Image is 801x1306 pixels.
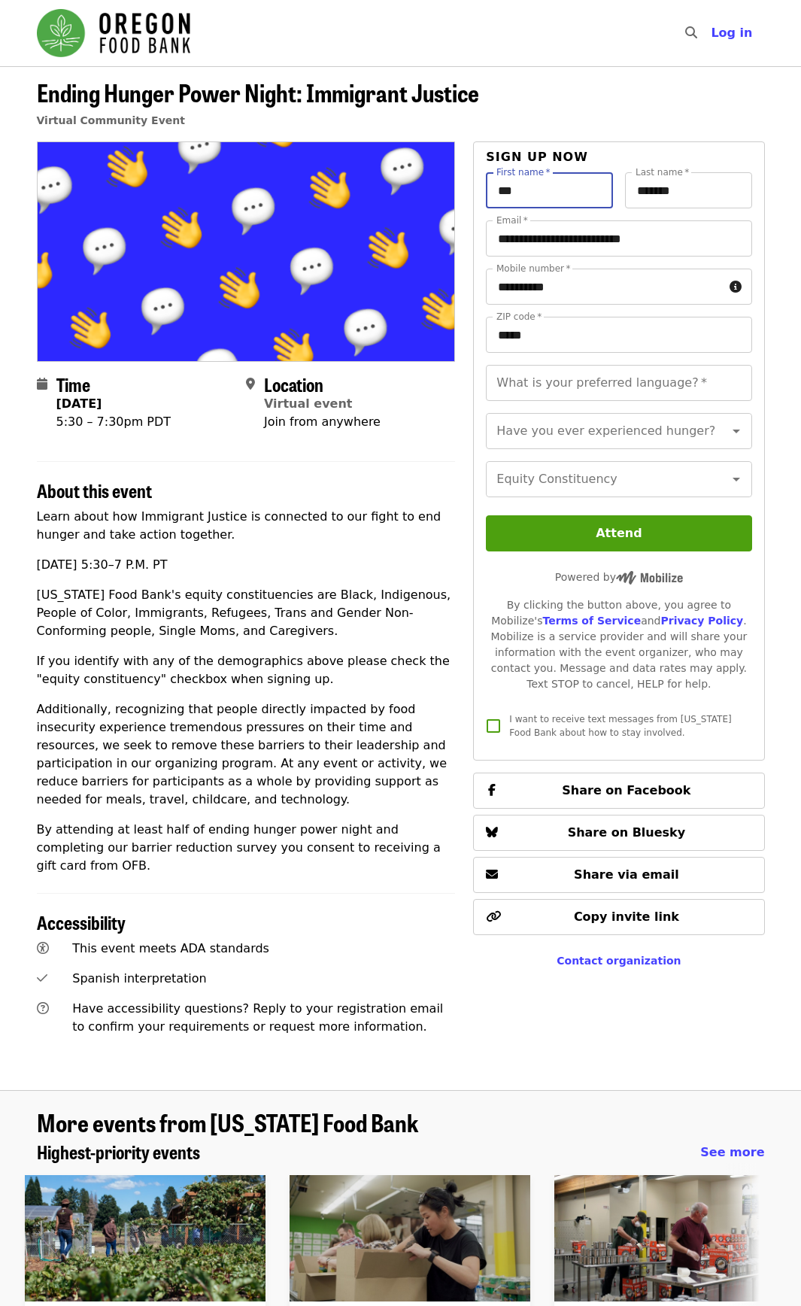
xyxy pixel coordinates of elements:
[700,1145,764,1159] span: See more
[38,142,455,360] img: Ending Hunger Power Night: Immigrant Justice organized by Oregon Food Bank
[56,413,171,431] div: 5:30 – 7:30pm PDT
[37,508,456,544] p: Learn about how Immigrant Justice is connected to our fight to end hunger and take action together.
[486,150,588,164] span: Sign up now
[37,9,190,57] img: Oregon Food Bank - Home
[25,1175,265,1301] img: Portland Dig In!: Eastside Learning Garden (all ages) - Aug/Sept/Oct organized by Oregon Food Bank
[616,571,683,585] img: Powered by Mobilize
[37,1141,200,1163] a: Highest-priority events
[473,773,764,809] button: Share on Facebook
[37,971,47,986] i: check icon
[473,857,764,893] button: Share via email
[37,586,456,640] p: [US_STATE] Food Bank's equity constituencies are Black, Indigenous, People of Color, Immigrants, ...
[486,269,723,305] input: Mobile number
[264,415,381,429] span: Join from anywhere
[37,821,456,875] p: By attending at least half of ending hunger power night and completing our barrier reduction surv...
[37,941,49,955] i: universal-access icon
[496,312,542,321] label: ZIP code
[37,556,456,574] p: [DATE] 5:30–7 P.M. PT
[660,615,743,627] a: Privacy Policy
[711,26,752,40] span: Log in
[72,941,269,955] span: This event meets ADA standards
[726,469,747,490] button: Open
[37,1001,49,1016] i: question-circle icon
[473,899,764,935] button: Copy invite link
[554,1175,795,1301] img: Oct/Nov/Dec - Portland: Repack/Sort (age 16+) organized by Oregon Food Bank
[486,317,751,353] input: ZIP code
[37,700,456,809] p: Additionally, recognizing that people directly impacted by food insecurity experience tremendous ...
[730,280,742,294] i: circle-info icon
[557,955,681,967] a: Contact organization
[509,714,731,738] span: I want to receive text messages from [US_STATE] Food Bank about how to stay involved.
[72,1001,443,1034] span: Have accessibility questions? Reply to your registration email to confirm your requirements or re...
[56,396,102,411] strong: [DATE]
[496,264,570,273] label: Mobile number
[246,377,255,391] i: map-marker-alt icon
[486,515,751,551] button: Attend
[37,477,152,503] span: About this event
[699,18,764,48] button: Log in
[37,909,126,935] span: Accessibility
[706,15,718,51] input: Search
[496,216,528,225] label: Email
[290,1175,530,1301] img: Oct/Nov/Dec - Portland: Repack/Sort (age 8+) organized by Oregon Food Bank
[496,168,551,177] label: First name
[486,220,751,257] input: Email
[700,1144,764,1162] a: See more
[473,815,764,851] button: Share on Bluesky
[486,365,751,401] input: What is your preferred language?
[37,1138,200,1165] span: Highest-priority events
[562,783,690,797] span: Share on Facebook
[264,371,323,397] span: Location
[72,970,455,988] div: Spanish interpretation
[37,1104,418,1140] span: More events from [US_STATE] Food Bank
[568,825,686,840] span: Share on Bluesky
[37,74,479,110] span: Ending Hunger Power Night: Immigrant Justice
[685,26,697,40] i: search icon
[574,910,679,924] span: Copy invite link
[486,597,751,692] div: By clicking the button above, you agree to Mobilize's and . Mobilize is a service provider and wi...
[636,168,689,177] label: Last name
[25,1141,777,1163] div: Highest-priority events
[555,571,683,583] span: Powered by
[37,652,456,688] p: If you identify with any of the demographics above please check the "equity constituency" checkbo...
[542,615,641,627] a: Terms of Service
[574,867,679,882] span: Share via email
[56,371,90,397] span: Time
[726,421,747,442] button: Open
[264,396,353,411] a: Virtual event
[37,114,185,126] a: Virtual Community Event
[37,377,47,391] i: calendar icon
[486,172,613,208] input: First name
[625,172,752,208] input: Last name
